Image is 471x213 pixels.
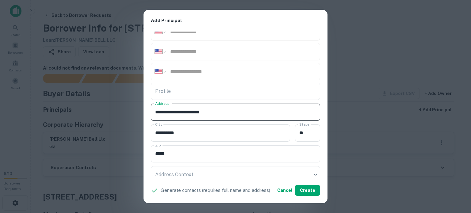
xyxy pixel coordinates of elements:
[161,187,270,194] p: Generate contacts (requires full name and address)
[155,101,169,106] label: Address
[295,185,320,196] button: Create
[155,122,162,127] label: City
[275,185,295,196] button: Cancel
[144,10,327,32] h2: Add Principal
[299,122,309,127] label: State
[440,164,471,193] iframe: Chat Widget
[155,143,161,148] label: Zip
[151,166,320,183] div: ​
